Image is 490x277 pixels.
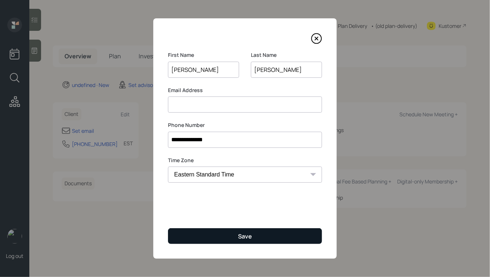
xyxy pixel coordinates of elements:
button: Save [168,228,322,244]
div: Save [238,232,252,240]
label: First Name [168,51,239,59]
label: Last Name [251,51,322,59]
label: Email Address [168,87,322,94]
label: Phone Number [168,121,322,129]
label: Time Zone [168,157,322,164]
